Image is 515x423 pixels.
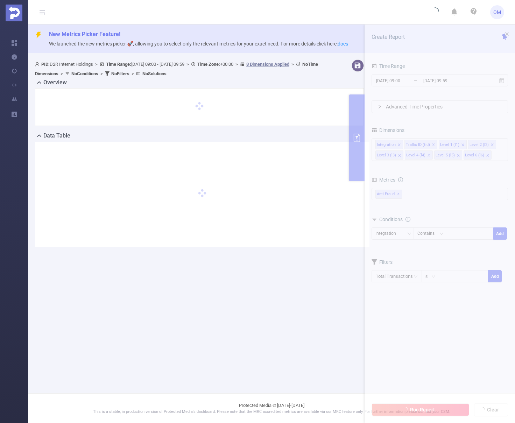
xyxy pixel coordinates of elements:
span: > [129,71,136,76]
span: OM [493,5,501,19]
b: No Solutions [142,71,167,76]
i: icon: user [35,62,41,66]
b: Time Zone: [197,62,220,67]
p: This is a stable, in production version of Protected Media's dashboard. Please note that the MRC ... [45,409,498,415]
i: icon: close [505,31,509,36]
h2: Data Table [43,132,70,140]
button: icon: close [505,30,509,38]
span: > [98,71,105,76]
span: We launched the new metrics picker 🚀, allowing you to select only the relevant metrics for your e... [49,41,348,47]
i: icon: thunderbolt [35,31,42,38]
b: Time Range: [106,62,131,67]
b: No Conditions [71,71,98,76]
span: New Metrics Picker Feature! [49,31,120,37]
span: > [58,71,65,76]
span: > [184,62,191,67]
b: PID: [41,62,50,67]
h2: Overview [43,78,67,87]
span: > [289,62,296,67]
b: No Filters [111,71,129,76]
img: Protected Media [6,5,22,21]
span: > [93,62,100,67]
i: icon: loading [431,7,439,17]
span: > [233,62,240,67]
footer: Protected Media © [DATE]-[DATE] [28,393,515,423]
u: 8 Dimensions Applied [246,62,289,67]
span: D2R Internet Holdings [DATE] 09:00 - [DATE] 09:59 +00:00 [35,62,318,76]
a: docs [338,41,348,47]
